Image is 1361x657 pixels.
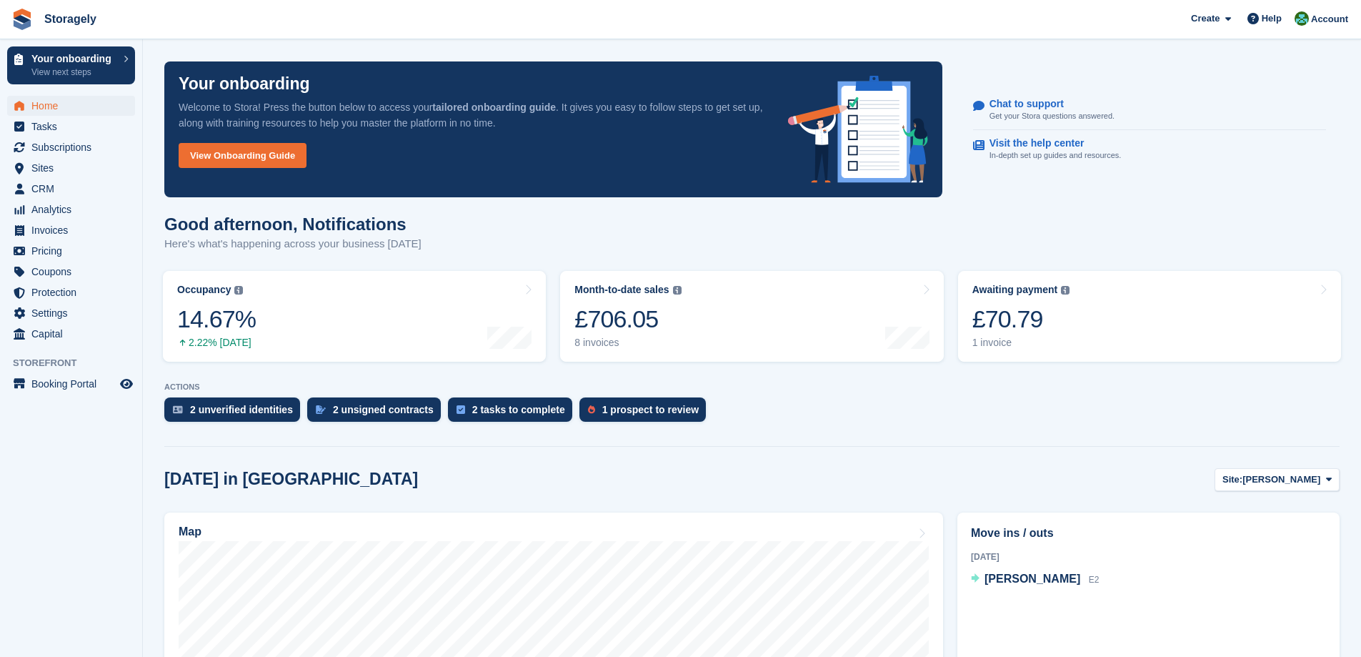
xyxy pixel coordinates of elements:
[31,54,116,64] p: Your onboarding
[7,199,135,219] a: menu
[179,76,310,92] p: Your onboarding
[39,7,102,31] a: Storagely
[1262,11,1282,26] span: Help
[11,9,33,30] img: stora-icon-8386f47178a22dfd0bd8f6a31ec36ba5ce8667c1dd55bd0f319d3a0aa187defe.svg
[1215,468,1340,492] button: Site: [PERSON_NAME]
[31,374,117,394] span: Booking Portal
[173,405,183,414] img: verify_identity-adf6edd0f0f0b5bbfe63781bf79b02c33cf7c696d77639b501bdc392416b5a36.svg
[7,117,135,137] a: menu
[973,91,1326,130] a: Chat to support Get your Stora questions answered.
[579,397,713,429] a: 1 prospect to review
[1191,11,1220,26] span: Create
[179,99,765,131] p: Welcome to Stora! Press the button below to access your . It gives you easy to follow steps to ge...
[13,356,142,370] span: Storefront
[31,199,117,219] span: Analytics
[574,284,669,296] div: Month-to-date sales
[164,382,1340,392] p: ACTIONS
[31,179,117,199] span: CRM
[7,96,135,116] a: menu
[31,117,117,137] span: Tasks
[179,143,306,168] a: View Onboarding Guide
[1061,286,1070,295] img: icon-info-grey-7440780725fd019a000dd9b08b2336e03edf1995a4989e88bcd33f0948082b44.svg
[7,324,135,344] a: menu
[472,404,565,415] div: 2 tasks to complete
[673,286,682,295] img: icon-info-grey-7440780725fd019a000dd9b08b2336e03edf1995a4989e88bcd33f0948082b44.svg
[432,102,556,113] strong: tailored onboarding guide
[972,305,1070,334] div: £70.79
[31,241,117,261] span: Pricing
[7,158,135,178] a: menu
[31,66,116,79] p: View next steps
[7,303,135,323] a: menu
[31,324,117,344] span: Capital
[1295,11,1309,26] img: Notifications
[1222,473,1242,487] span: Site:
[7,137,135,157] a: menu
[7,262,135,282] a: menu
[31,96,117,116] span: Home
[1311,12,1348,26] span: Account
[448,397,579,429] a: 2 tasks to complete
[989,137,1110,149] p: Visit the help center
[973,130,1326,169] a: Visit the help center In-depth set up guides and resources.
[972,284,1058,296] div: Awaiting payment
[1242,473,1320,487] span: [PERSON_NAME]
[984,573,1080,585] span: [PERSON_NAME]
[164,397,307,429] a: 2 unverified identities
[972,337,1070,349] div: 1 invoice
[31,220,117,240] span: Invoices
[179,525,201,538] h2: Map
[307,397,448,429] a: 2 unsigned contracts
[7,374,135,394] a: menu
[560,271,943,362] a: Month-to-date sales £706.05 8 invoices
[31,303,117,323] span: Settings
[971,550,1326,563] div: [DATE]
[7,46,135,84] a: Your onboarding View next steps
[7,220,135,240] a: menu
[7,282,135,302] a: menu
[316,405,326,414] img: contract_signature_icon-13c848040528278c33f63329250d36e43548de30e8caae1d1a13099fd9432cc5.svg
[31,262,117,282] span: Coupons
[457,405,465,414] img: task-75834270c22a3079a89374b754ae025e5fb1db73e45f91037f5363f120a921f8.svg
[989,149,1122,162] p: In-depth set up guides and resources.
[118,375,135,392] a: Preview store
[177,284,231,296] div: Occupancy
[234,286,243,295] img: icon-info-grey-7440780725fd019a000dd9b08b2336e03edf1995a4989e88bcd33f0948082b44.svg
[971,570,1099,589] a: [PERSON_NAME] E2
[574,305,681,334] div: £706.05
[989,98,1103,110] p: Chat to support
[164,214,422,234] h1: Good afternoon, Notifications
[989,110,1115,122] p: Get your Stora questions answered.
[163,271,546,362] a: Occupancy 14.67% 2.22% [DATE]
[588,405,595,414] img: prospect-51fa495bee0391a8d652442698ab0144808aea92771e9ea1ae160a38d050c398.svg
[164,470,418,489] h2: [DATE] in [GEOGRAPHIC_DATA]
[333,404,434,415] div: 2 unsigned contracts
[7,241,135,261] a: menu
[7,179,135,199] a: menu
[177,337,256,349] div: 2.22% [DATE]
[31,282,117,302] span: Protection
[602,404,699,415] div: 1 prospect to review
[164,236,422,252] p: Here's what's happening across your business [DATE]
[190,404,293,415] div: 2 unverified identities
[971,525,1326,542] h2: Move ins / outs
[31,137,117,157] span: Subscriptions
[177,305,256,334] div: 14.67%
[958,271,1341,362] a: Awaiting payment £70.79 1 invoice
[574,337,681,349] div: 8 invoices
[788,76,928,183] img: onboarding-info-6c161a55d2c0e0a8cae90662b2fe09162a5109e8cc188191df67fb4f79e88e88.svg
[1089,575,1100,585] span: E2
[31,158,117,178] span: Sites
